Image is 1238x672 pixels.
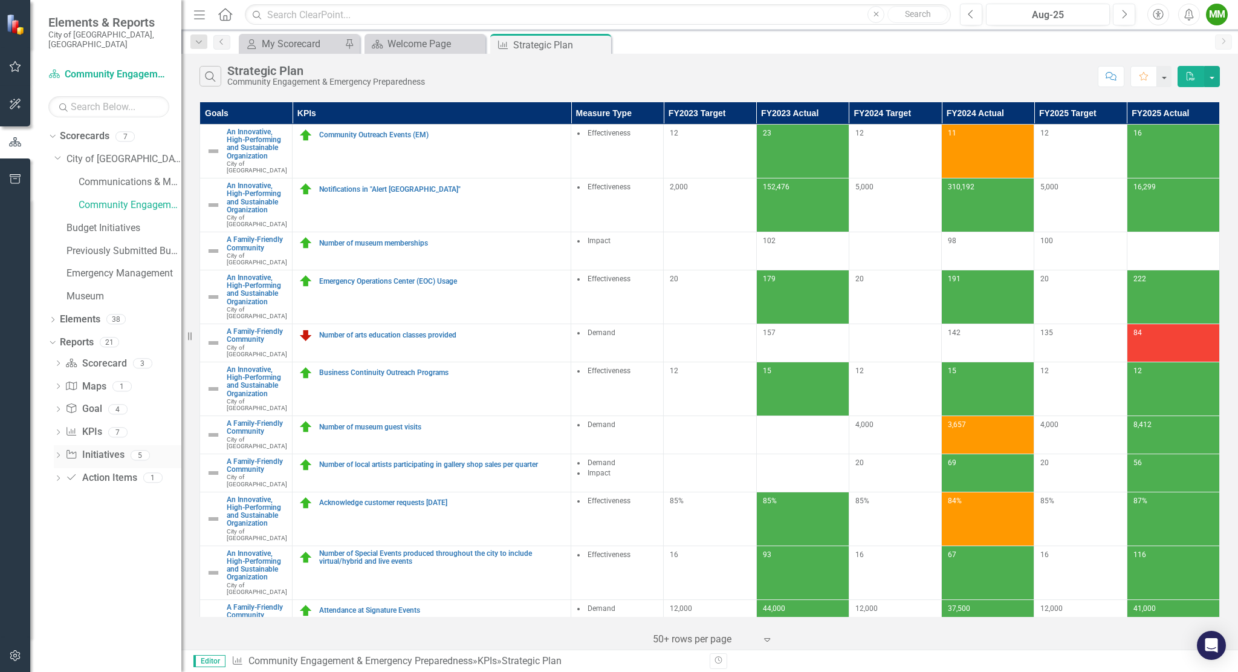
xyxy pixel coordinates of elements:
span: 15 [763,367,771,375]
span: 222 [1133,275,1146,283]
a: A Family-Friendly Community [227,236,287,252]
span: 12 [1040,367,1049,375]
span: 84 [1133,328,1142,337]
a: KPIs [478,655,497,667]
img: Not Defined [206,428,221,442]
td: Double-Click to Edit Right Click for Context Menu [200,546,293,599]
span: 191 [948,275,961,283]
img: Not Defined [206,512,221,526]
span: 16 [670,550,678,559]
span: 12 [1133,367,1142,375]
img: On Target [299,550,313,565]
span: 152,476 [763,183,789,191]
span: 16,299 [1133,183,1156,191]
div: 38 [106,315,126,325]
img: Not Defined [206,244,221,258]
a: Emergency Management [66,267,181,281]
a: Goal [65,402,102,416]
span: Demand [588,420,615,429]
a: Welcome Page [368,36,482,51]
a: My Scorecard [242,36,342,51]
img: On Target [299,236,313,250]
div: Welcome Page [387,36,482,51]
td: Double-Click to Edit [571,178,664,232]
img: On Target [299,604,313,618]
span: 157 [763,328,776,337]
a: Scorecards [60,129,109,143]
td: Double-Click to Edit Right Click for Context Menu [200,125,293,178]
td: Double-Click to Edit [571,232,664,270]
img: On Target [299,496,313,511]
img: Not Defined [206,612,221,626]
div: 1 [143,473,163,483]
div: 5 [131,450,150,460]
img: Not Defined [206,382,221,396]
img: Not Defined [206,144,221,158]
td: Double-Click to Edit Right Click for Context Menu [293,324,571,362]
span: 16 [1133,129,1142,137]
img: Below Plan [299,328,313,342]
span: 20 [855,275,864,283]
button: MM [1206,4,1228,25]
span: 56 [1133,458,1142,467]
td: Double-Click to Edit Right Click for Context Menu [200,178,293,232]
a: An Innovative, High-Performing and Sustainable Organization [227,366,287,398]
span: 12,000 [670,604,692,613]
a: Notifications in "Alert [GEOGRAPHIC_DATA]" [319,186,565,194]
span: 5,000 [1040,183,1058,191]
span: Effectiveness [588,367,630,375]
span: 310,192 [948,183,974,191]
span: 20 [670,275,678,283]
a: KPIs [65,425,102,439]
span: 87% [1133,497,1147,505]
span: 20 [855,458,864,467]
span: Effectiveness [588,129,630,137]
span: 93 [763,550,771,559]
span: 85% [1040,497,1054,505]
span: City of [GEOGRAPHIC_DATA] [227,474,287,487]
a: Budget Initiatives [66,221,181,235]
span: 37,500 [948,604,970,613]
div: Strategic Plan [513,38,608,53]
span: City of [GEOGRAPHIC_DATA] [227,582,287,595]
span: 12 [855,129,864,137]
a: Number of museum memberships [319,240,565,247]
div: Open Intercom Messenger [1197,631,1226,660]
a: Reports [60,336,94,350]
span: 102 [763,237,776,245]
span: 41,000 [1133,604,1156,613]
img: Not Defined [206,466,221,480]
span: 98 [948,237,956,245]
span: 85% [763,497,777,505]
span: 15 [948,367,956,375]
a: Number of local artists participating in gallery shop sales per quarter [319,461,565,469]
div: My Scorecard [262,36,342,51]
td: Double-Click to Edit Right Click for Context Menu [200,270,293,324]
div: Community Engagement & Emergency Preparedness [227,77,425,86]
span: City of [GEOGRAPHIC_DATA] [227,252,287,266]
span: 8,412 [1133,420,1152,429]
td: Double-Click to Edit Right Click for Context Menu [293,416,571,454]
a: Action Items [65,471,137,485]
td: Double-Click to Edit Right Click for Context Menu [293,125,571,178]
td: Double-Click to Edit [571,492,664,546]
span: Demand [588,604,615,613]
a: An Innovative, High-Performing and Sustainable Organization [227,550,287,582]
span: City of [GEOGRAPHIC_DATA] [227,160,287,174]
span: 85% [670,497,684,505]
span: Effectiveness [588,550,630,559]
div: 3 [133,358,152,368]
a: Emergency Operations Center (EOC) Usage [319,278,565,285]
td: Double-Click to Edit [571,600,664,638]
a: Business Continuity Outreach Programs [319,369,565,377]
div: 21 [100,338,119,348]
div: 7 [115,131,135,142]
span: 142 [948,328,961,337]
span: City of [GEOGRAPHIC_DATA] [227,344,287,357]
td: Double-Click to Edit Right Click for Context Menu [200,600,293,638]
a: Initiatives [65,448,124,462]
span: 5,000 [855,183,873,191]
td: Double-Click to Edit Right Click for Context Menu [200,492,293,546]
a: Scorecard [65,357,126,371]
